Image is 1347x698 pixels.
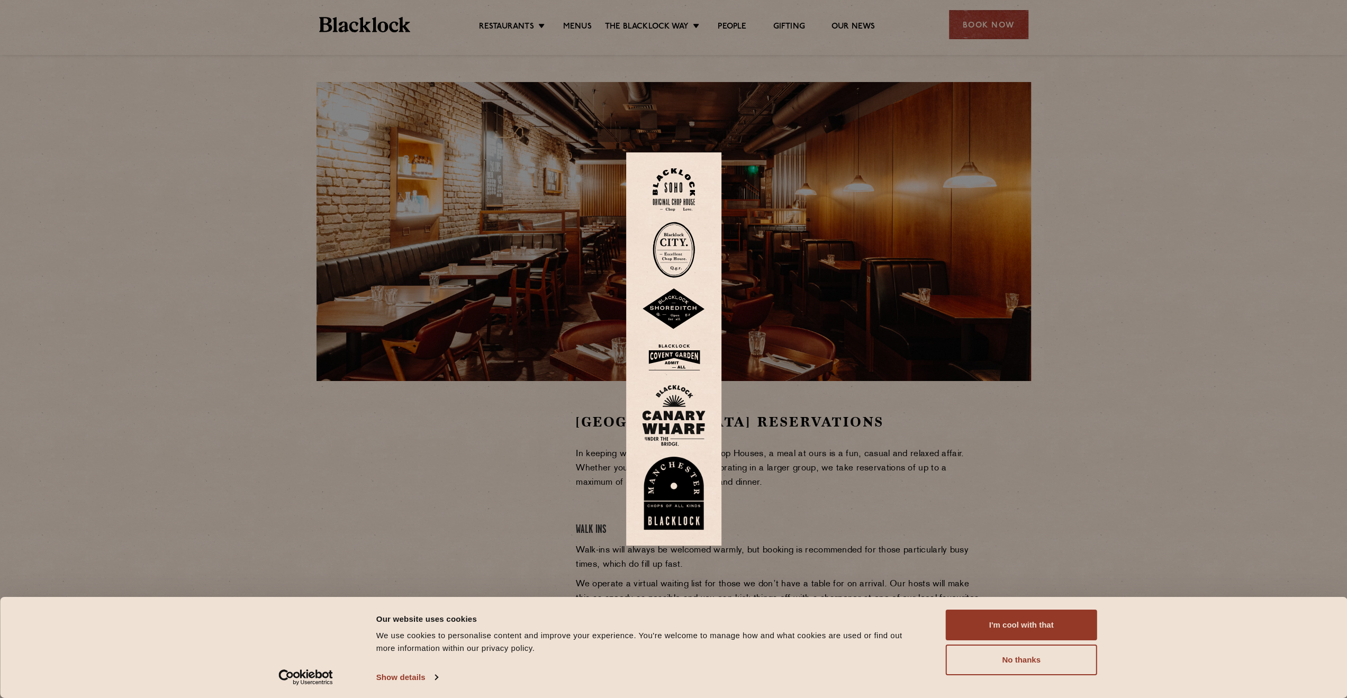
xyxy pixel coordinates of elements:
img: BL_CW_Logo_Website.svg [642,385,706,446]
img: BL_Manchester_Logo-bleed.png [642,457,706,530]
div: Our website uses cookies [376,612,922,625]
a: Show details [376,669,438,685]
img: BLA_1470_CoventGarden_Website_Solid.svg [642,340,706,375]
a: Usercentrics Cookiebot - opens in a new window [259,669,352,685]
div: We use cookies to personalise content and improve your experience. You're welcome to manage how a... [376,629,922,655]
img: City-stamp-default.svg [653,222,695,278]
button: No thanks [946,645,1097,675]
button: I'm cool with that [946,610,1097,640]
img: Shoreditch-stamp-v2-default.svg [642,288,706,330]
img: Soho-stamp-default.svg [653,168,695,211]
